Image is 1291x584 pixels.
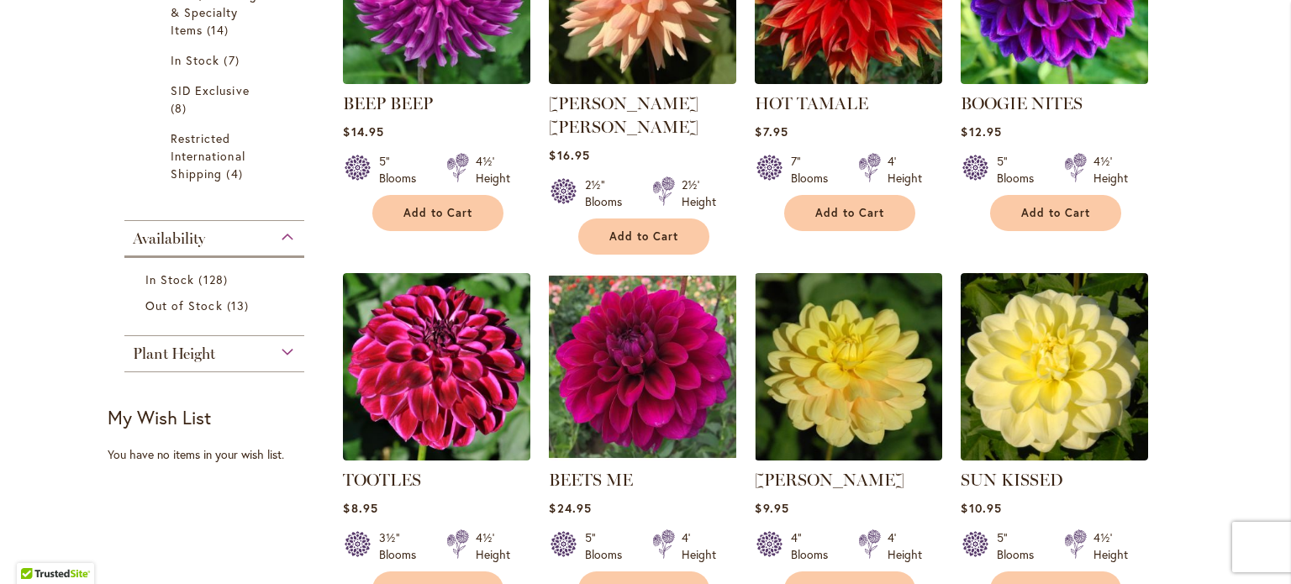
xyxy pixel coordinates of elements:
a: AHOY MATEY [755,448,942,464]
img: Tootles [343,273,530,460]
a: [PERSON_NAME] [PERSON_NAME] [549,93,698,137]
a: BOOGIE NITES [961,71,1148,87]
span: 7 [224,51,243,69]
span: Add to Cart [1021,206,1090,220]
button: Add to Cart [372,195,503,231]
div: 7" Blooms [791,153,838,187]
span: $12.95 [961,124,1001,139]
button: Add to Cart [990,195,1121,231]
span: $24.95 [549,500,591,516]
a: SUN KISSED [961,448,1148,464]
div: 4½' Height [1093,529,1128,563]
iframe: Launch Accessibility Center [13,524,60,571]
a: BEEP BEEP [343,93,433,113]
a: BOOGIE NITES [961,93,1083,113]
div: 4' Height [888,153,922,187]
span: Add to Cart [609,229,678,244]
span: 4 [226,165,246,182]
span: In Stock [171,52,219,68]
span: $14.95 [343,124,383,139]
span: Plant Height [133,345,215,363]
a: BEETS ME [549,470,633,490]
span: Restricted International Shipping [171,130,245,182]
button: Add to Cart [578,218,709,255]
span: 13 [227,297,253,314]
div: 4½' Height [476,153,510,187]
div: 4" Blooms [791,529,838,563]
span: $10.95 [961,500,1001,516]
div: 2½' Height [682,176,716,210]
a: SID Exclusive [171,82,262,117]
span: Availability [133,229,205,248]
span: Out of Stock [145,297,223,313]
a: In Stock [171,51,262,69]
a: Restricted International Shipping [171,129,262,182]
div: 4½' Height [1093,153,1128,187]
div: 5" Blooms [997,529,1044,563]
span: Add to Cart [403,206,472,220]
div: 4½' Height [476,529,510,563]
img: SUN KISSED [961,273,1148,460]
span: $9.95 [755,500,788,516]
span: $16.95 [549,147,589,163]
a: SUN KISSED [961,470,1063,490]
span: $8.95 [343,500,377,516]
a: BEETS ME [549,448,736,464]
a: Out of Stock 13 [145,297,287,314]
a: Tootles [343,448,530,464]
div: 3½" Blooms [379,529,426,563]
strong: My Wish List [108,405,211,429]
span: $7.95 [755,124,788,139]
span: In Stock [145,271,194,287]
a: HOT TAMALE [755,93,868,113]
span: 14 [207,21,233,39]
div: 4' Height [682,529,716,563]
a: BEEP BEEP [343,71,530,87]
div: You have no items in your wish list. [108,446,332,463]
div: 2½" Blooms [585,176,632,210]
a: [PERSON_NAME] [755,470,904,490]
div: 4' Height [888,529,922,563]
div: 5" Blooms [585,529,632,563]
button: Add to Cart [784,195,915,231]
img: AHOY MATEY [755,273,942,460]
a: TOOTLES [343,470,421,490]
span: SID Exclusive [171,82,250,98]
a: In Stock 128 [145,271,287,288]
a: Mary Jo [549,71,736,87]
span: 8 [171,99,191,117]
img: BEETS ME [549,273,736,460]
div: 5" Blooms [997,153,1044,187]
span: 128 [198,271,231,288]
span: Add to Cart [815,206,884,220]
a: Hot Tamale [755,71,942,87]
div: 5" Blooms [379,153,426,187]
